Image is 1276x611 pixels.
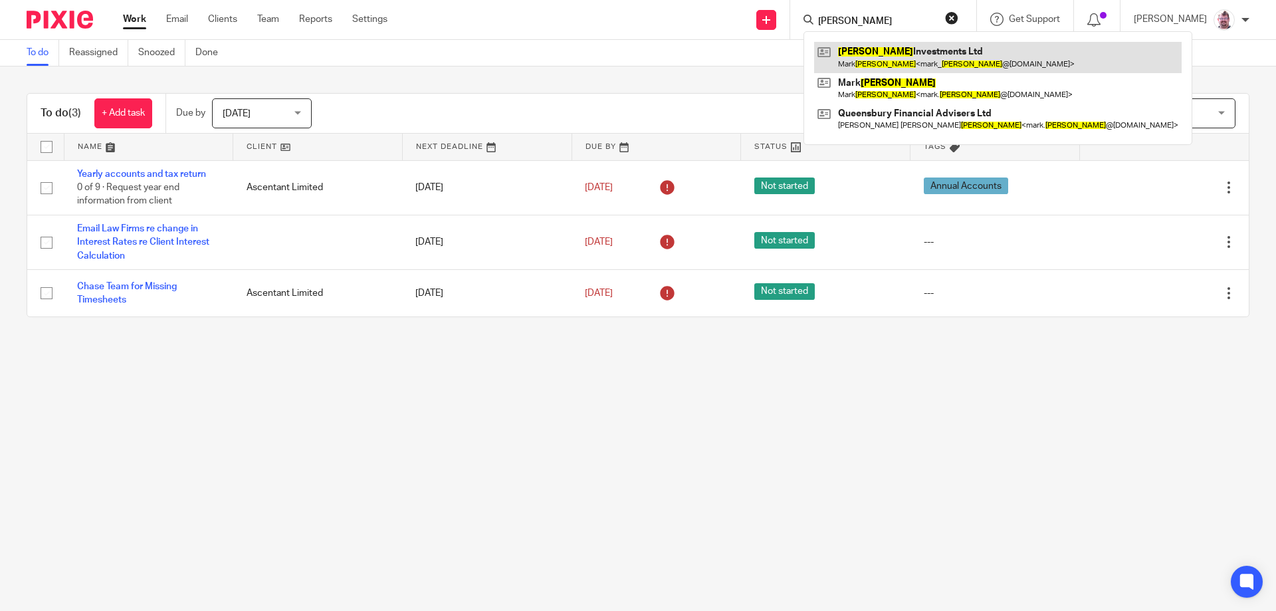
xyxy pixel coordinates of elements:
td: Ascentant Limited [233,269,403,316]
span: (3) [68,108,81,118]
td: [DATE] [402,160,572,215]
a: Snoozed [138,40,185,66]
td: [DATE] [402,269,572,316]
span: [DATE] [585,237,613,247]
p: Due by [176,106,205,120]
span: Tags [924,143,946,150]
span: [DATE] [585,183,613,192]
input: Search [817,16,936,28]
a: Done [195,40,228,66]
span: 0 of 9 · Request year end information from client [77,183,179,206]
h1: To do [41,106,81,120]
a: Yearly accounts and tax return [77,170,206,179]
div: --- [924,287,1067,300]
span: Annual Accounts [924,178,1008,194]
img: Pixie [27,11,93,29]
span: Get Support [1009,15,1060,24]
p: [PERSON_NAME] [1134,13,1207,26]
a: Team [257,13,279,26]
button: Clear [945,11,958,25]
span: [DATE] [585,289,613,298]
span: Not started [754,283,815,300]
a: Settings [352,13,387,26]
span: [DATE] [223,109,251,118]
td: [DATE] [402,215,572,269]
span: Not started [754,178,815,194]
span: Not started [754,232,815,249]
div: --- [924,235,1067,249]
td: Ascentant Limited [233,160,403,215]
a: Email Law Firms re change in Interest Rates re Client Interest Calculation [77,224,209,261]
a: To do [27,40,59,66]
a: Chase Team for Missing Timesheets [77,282,177,305]
img: KD3.png [1214,9,1235,31]
a: + Add task [94,98,152,128]
a: Reassigned [69,40,128,66]
a: Reports [299,13,332,26]
a: Work [123,13,146,26]
a: Clients [208,13,237,26]
a: Email [166,13,188,26]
